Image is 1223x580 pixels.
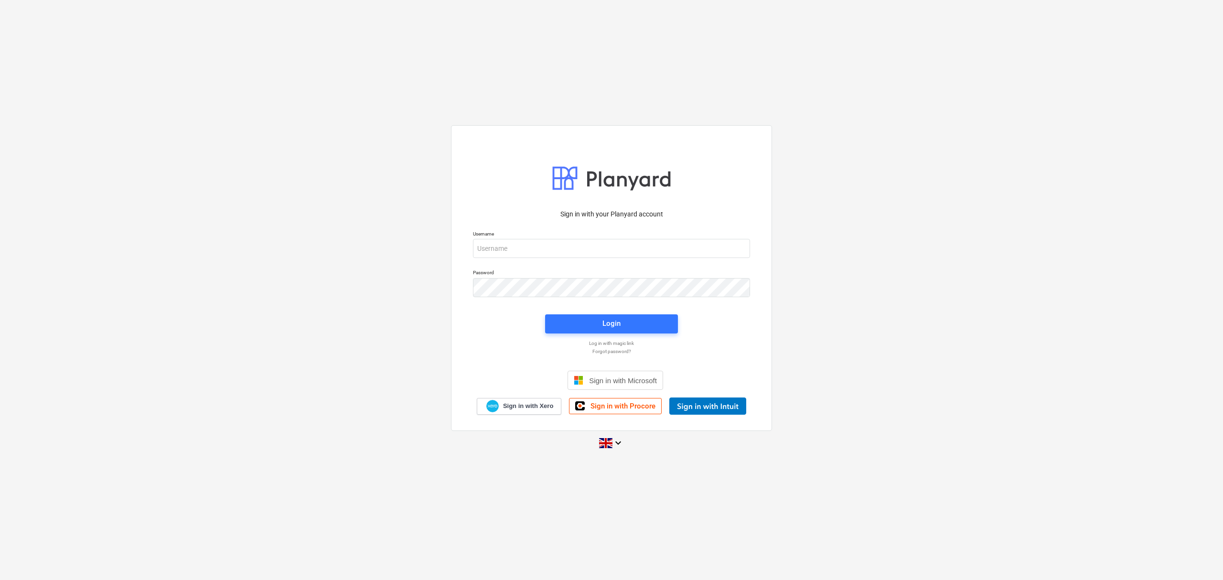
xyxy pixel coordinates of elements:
span: Sign in with Xero [503,402,553,410]
div: Login [602,317,621,330]
a: Forgot password? [468,348,755,354]
span: Sign in with Microsoft [589,376,657,385]
i: keyboard_arrow_down [612,437,624,449]
span: Sign in with Procore [590,402,655,410]
a: Log in with magic link [468,340,755,346]
p: Sign in with your Planyard account [473,209,750,219]
a: Sign in with Procore [569,398,662,414]
img: Xero logo [486,400,499,413]
a: Sign in with Xero [477,398,562,415]
img: Microsoft logo [574,376,583,385]
p: Username [473,231,750,239]
input: Username [473,239,750,258]
button: Login [545,314,678,333]
p: Password [473,269,750,278]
